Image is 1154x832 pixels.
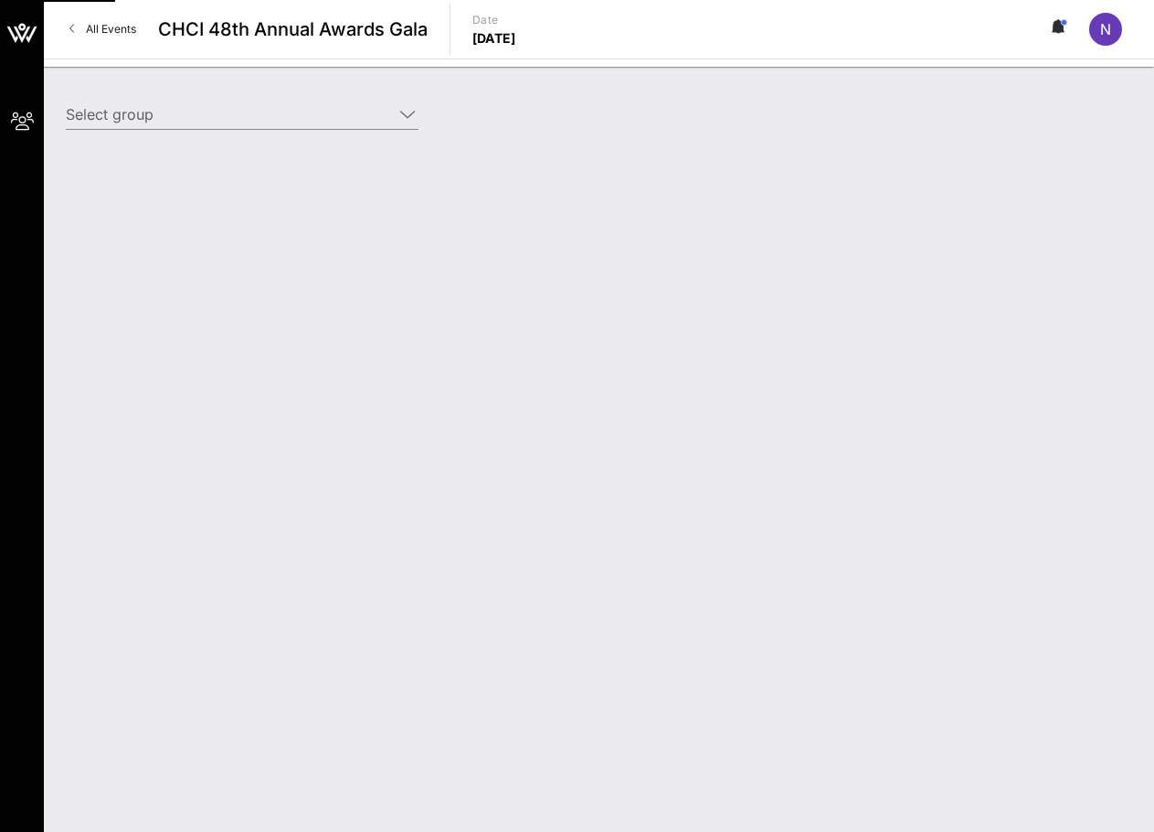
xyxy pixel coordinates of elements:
[58,15,147,44] a: All Events
[1100,20,1111,38] span: N
[158,16,428,43] span: CHCI 48th Annual Awards Gala
[472,29,516,48] p: [DATE]
[472,11,516,29] p: Date
[86,22,136,36] span: All Events
[1089,13,1122,46] div: N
